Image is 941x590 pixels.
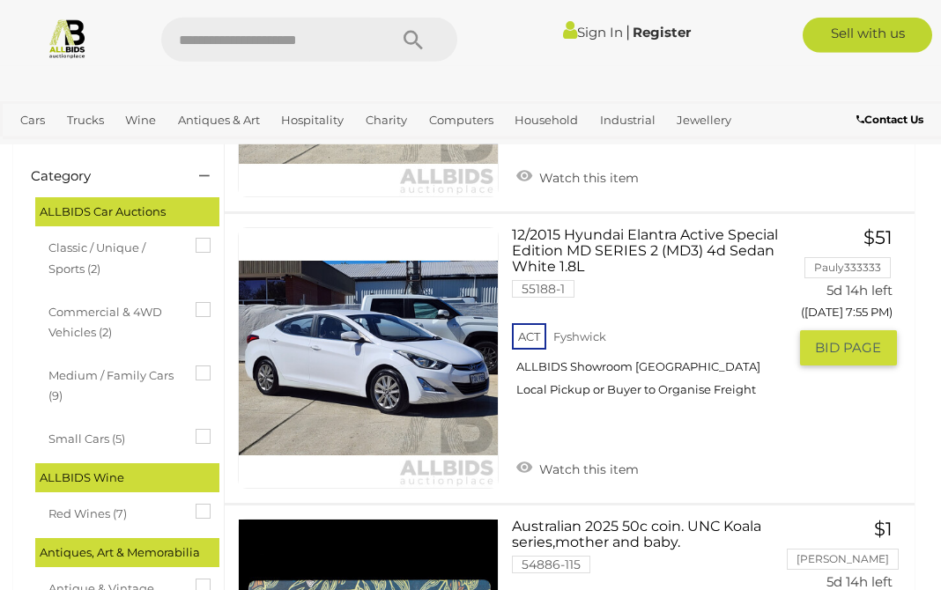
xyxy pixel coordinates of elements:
a: $51 Pauly333333 5d 14h left ([DATE] 7:55 PM) BID PAGE [813,227,897,367]
a: Jewellery [670,106,738,135]
h4: Category [31,169,173,184]
a: Wine [118,106,163,135]
a: [GEOGRAPHIC_DATA] [126,135,265,164]
span: $1 [874,518,893,540]
a: Sports [69,135,119,164]
span: | [626,22,630,41]
li: [PERSON_NAME] [787,549,899,570]
a: Register [633,24,691,41]
span: Medium / Family Cars (9) [48,361,181,407]
span: Watch this item [535,170,639,186]
span: BID PAGE [815,339,881,357]
a: 12/2015 Hyundai Elantra Active Special Edition MD SERIES 2 (MD3) 4d Sedan White 1.8L 55188-1 ACT ... [525,227,786,410]
span: $51 [863,226,893,248]
div: ALLBIDS Wine [35,463,219,492]
a: Antiques & Art [171,106,267,135]
a: Watch this item [512,454,643,481]
a: Sign In [563,24,623,41]
span: Classic / Unique / Sports (2) [48,233,181,279]
a: Household [508,106,585,135]
a: Trucks [60,106,111,135]
a: Charity [359,106,414,135]
a: Industrial [593,106,663,135]
a: Contact Us [856,110,928,129]
button: Search [369,18,457,62]
span: Watch this item [535,461,639,477]
span: Small Cars (5) [48,424,181,449]
a: Cars [13,106,52,135]
span: Commercial & 4WD Vehicles (2) [48,298,181,343]
a: Watch this item [512,163,643,189]
div: ALLBIDS Car Auctions [35,197,219,226]
span: Red Wines (7) [48,499,181,524]
a: Hospitality [274,106,351,135]
a: Computers [422,106,500,135]
a: Office [13,135,61,164]
img: Allbids.com.au [47,18,88,59]
b: Contact Us [856,113,923,126]
button: BID PAGE [800,330,897,365]
div: Antiques, Art & Memorabilia [35,538,219,567]
a: Sell with us [803,18,932,53]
